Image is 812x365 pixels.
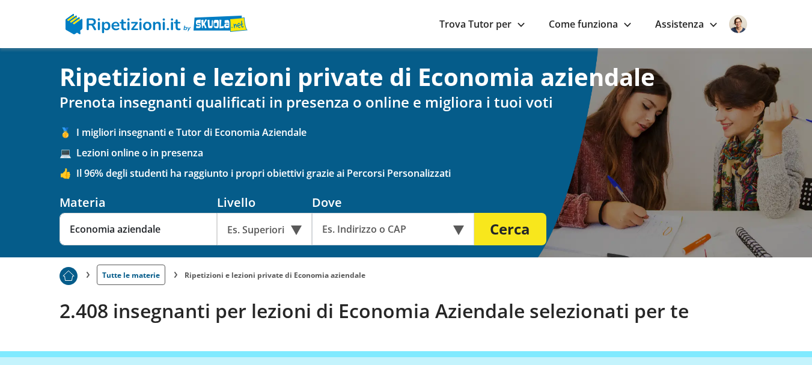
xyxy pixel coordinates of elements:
[66,14,248,34] img: logo Skuola.net | Ripetizioni.it
[60,194,217,210] div: Materia
[185,270,365,280] li: Ripetizioni e lezioni private di Economia aziendale
[97,265,165,285] a: Tutte le materie
[60,267,78,285] img: Piu prenotato
[60,94,753,111] h2: Prenota insegnanti qualificati in presenza o online e migliora i tuoi voti
[60,257,753,285] nav: breadcrumb d-none d-tablet-block
[312,194,474,210] div: Dove
[60,63,753,91] h1: Ripetizioni e lezioni private di Economia aziendale
[60,126,76,139] span: 🥇
[439,17,525,31] a: Trova Tutor per
[60,299,753,322] h2: 2.408 insegnanti per lezioni di Economia Aziendale selezionati per te
[66,16,248,29] a: logo Skuola.net | Ripetizioni.it
[76,167,753,180] span: Il 96% degli studenti ha raggiunto i propri obiettivi grazie ai Percorsi Personalizzati
[217,194,312,210] div: Livello
[655,17,717,31] a: Assistenza
[76,146,753,159] span: Lezioni online o in presenza
[312,213,458,245] input: Es. Indirizzo o CAP
[549,17,631,31] a: Come funziona
[60,213,217,245] input: Es. Matematica
[217,213,312,245] div: Es. Superiori
[76,126,753,139] span: I migliori insegnanti e Tutor di Economia Aziendale
[60,167,76,180] span: 👍
[474,213,546,245] button: Cerca
[729,15,747,33] img: user avatar
[60,146,76,159] span: 💻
